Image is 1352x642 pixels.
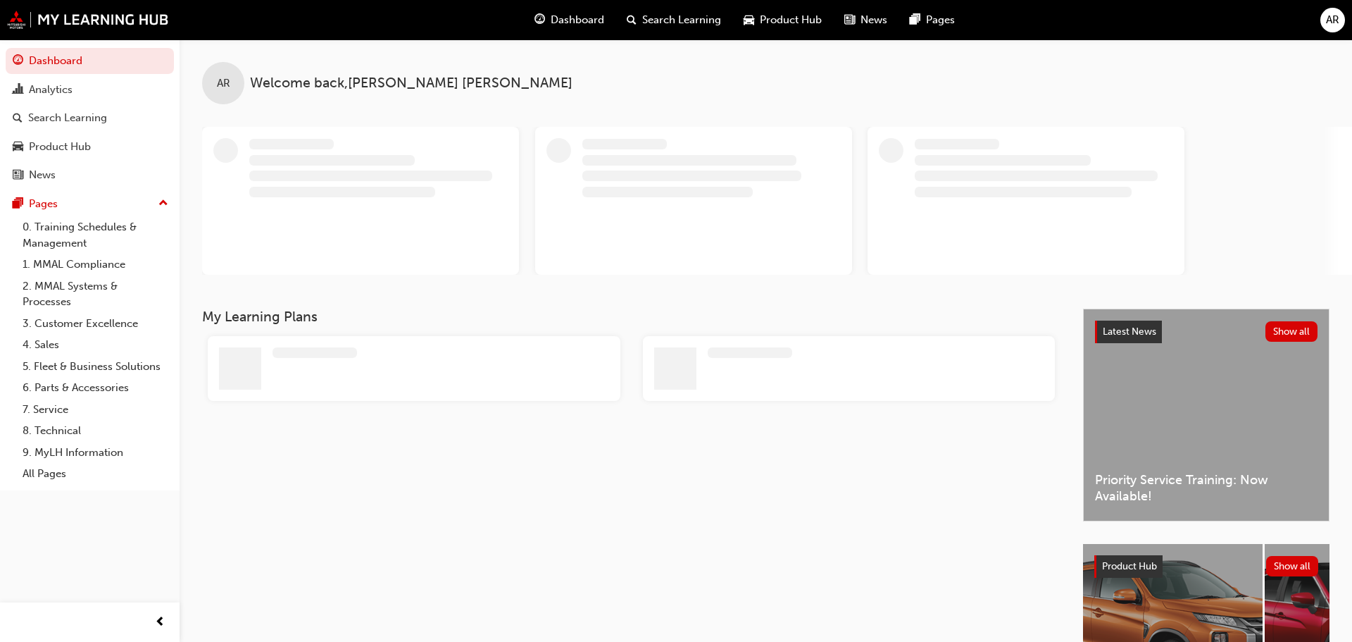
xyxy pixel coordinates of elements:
[17,313,174,335] a: 3. Customer Excellence
[833,6,899,35] a: news-iconNews
[1083,309,1329,521] a: Latest NewsShow allPriority Service Training: Now Available!
[202,309,1060,325] h3: My Learning Plans
[158,195,168,213] span: up-icon
[17,377,174,399] a: 6. Parts & Accessories
[250,75,572,92] span: Welcome back , [PERSON_NAME] [PERSON_NAME]
[13,141,23,154] span: car-icon
[627,11,637,29] span: search-icon
[744,11,754,29] span: car-icon
[1326,12,1339,28] span: AR
[899,6,966,35] a: pages-iconPages
[6,77,174,103] a: Analytics
[642,12,721,28] span: Search Learning
[13,112,23,125] span: search-icon
[6,45,174,191] button: DashboardAnalyticsSearch LearningProduct HubNews
[7,11,169,29] img: mmal
[1103,326,1156,338] span: Latest News
[1266,556,1319,576] button: Show all
[6,105,174,131] a: Search Learning
[13,198,23,211] span: pages-icon
[155,614,165,631] span: prev-icon
[551,12,604,28] span: Dashboard
[6,162,174,188] a: News
[732,6,833,35] a: car-iconProduct Hub
[13,169,23,182] span: news-icon
[29,82,73,98] div: Analytics
[29,139,91,155] div: Product Hub
[17,356,174,378] a: 5. Fleet & Business Solutions
[17,276,174,313] a: 2. MMAL Systems & Processes
[860,12,887,28] span: News
[17,399,174,421] a: 7. Service
[29,167,56,183] div: News
[760,12,822,28] span: Product Hub
[13,55,23,68] span: guage-icon
[217,75,230,92] span: AR
[17,420,174,442] a: 8. Technical
[17,334,174,356] a: 4. Sales
[17,463,174,485] a: All Pages
[1095,321,1317,343] a: Latest NewsShow all
[523,6,615,35] a: guage-iconDashboard
[6,48,174,74] a: Dashboard
[615,6,732,35] a: search-iconSearch Learning
[926,12,955,28] span: Pages
[6,191,174,217] button: Pages
[29,196,58,212] div: Pages
[17,254,174,276] a: 1. MMAL Compliance
[1095,472,1317,504] span: Priority Service Training: Now Available!
[844,11,855,29] span: news-icon
[910,11,920,29] span: pages-icon
[1320,8,1345,32] button: AR
[1265,321,1318,342] button: Show all
[534,11,545,29] span: guage-icon
[17,216,174,254] a: 0. Training Schedules & Management
[28,110,107,126] div: Search Learning
[1102,560,1157,572] span: Product Hub
[1094,555,1318,578] a: Product HubShow all
[6,134,174,160] a: Product Hub
[13,84,23,97] span: chart-icon
[17,442,174,464] a: 9. MyLH Information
